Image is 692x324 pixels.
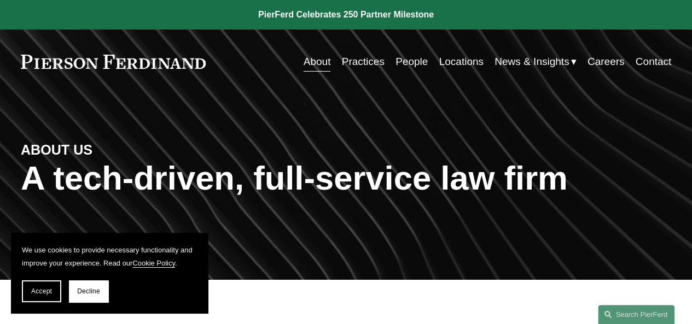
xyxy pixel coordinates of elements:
[132,259,175,267] a: Cookie Policy
[77,287,100,295] span: Decline
[21,159,671,197] h1: A tech-driven, full-service law firm
[588,51,625,72] a: Careers
[31,287,52,295] span: Accept
[396,51,428,72] a: People
[342,51,385,72] a: Practices
[598,305,674,324] a: Search this site
[636,51,672,72] a: Contact
[22,280,61,302] button: Accept
[11,233,208,313] section: Cookie banner
[69,280,108,302] button: Decline
[495,51,576,72] a: folder dropdown
[304,51,331,72] a: About
[22,244,197,269] p: We use cookies to provide necessary functionality and improve your experience. Read our .
[21,142,92,157] strong: ABOUT US
[495,52,569,71] span: News & Insights
[439,51,483,72] a: Locations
